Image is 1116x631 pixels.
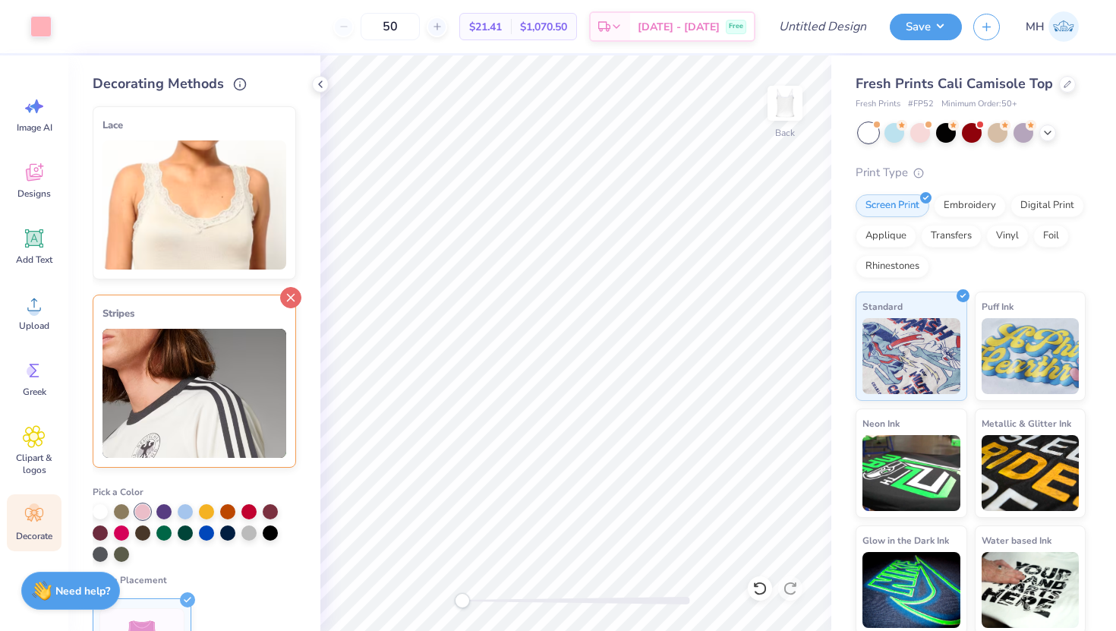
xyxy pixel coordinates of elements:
span: Neon Ink [862,415,900,431]
div: Lace [102,116,286,134]
span: Decorate [16,530,52,542]
div: Transfers [921,225,982,248]
a: MH [1019,11,1086,42]
img: Mia Hurtado [1048,11,1079,42]
span: Standard [862,298,903,314]
div: Decorating Methods [93,74,296,94]
span: MH [1026,18,1045,36]
div: Rhinestones [856,255,929,278]
span: Minimum Order: 50 + [941,98,1017,111]
div: Digital Print [1010,194,1084,217]
img: Metallic & Glitter Ink [982,435,1080,511]
span: Pick a Color [93,486,143,498]
div: Embroidery [934,194,1006,217]
span: Fresh Prints [856,98,900,111]
div: Foil [1033,225,1069,248]
span: Fresh Prints Cali Camisole Top [856,74,1053,93]
button: Save [890,14,962,40]
div: Applique [856,225,916,248]
img: Back [770,88,800,118]
input: Untitled Design [767,11,878,42]
span: Glow in the Dark Ink [862,532,949,548]
span: Image AI [17,121,52,134]
img: Neon Ink [862,435,960,511]
span: Puff Ink [982,298,1014,314]
span: [DATE] - [DATE] [638,19,720,35]
img: Water based Ink [982,552,1080,628]
img: Puff Ink [982,318,1080,394]
span: $1,070.50 [520,19,567,35]
span: # FP52 [908,98,934,111]
span: Water based Ink [982,532,1051,548]
img: Standard [862,318,960,394]
span: Free [729,21,743,32]
div: Stripes [102,304,286,323]
span: Metallic & Glitter Ink [982,415,1071,431]
span: Designs [17,188,51,200]
span: $21.41 [469,19,502,35]
strong: Need help? [55,584,110,598]
img: Stripes [102,329,286,458]
input: – – [361,13,420,40]
span: Clipart & logos [9,452,59,476]
div: Print Type [856,164,1086,181]
span: Upload [19,320,49,332]
span: Pick a Placement [93,574,167,586]
div: Back [775,126,795,140]
div: Screen Print [856,194,929,217]
img: Lace [102,140,286,270]
img: Glow in the Dark Ink [862,552,960,628]
div: Vinyl [986,225,1029,248]
div: Accessibility label [455,593,470,608]
span: Add Text [16,254,52,266]
span: Greek [23,386,46,398]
